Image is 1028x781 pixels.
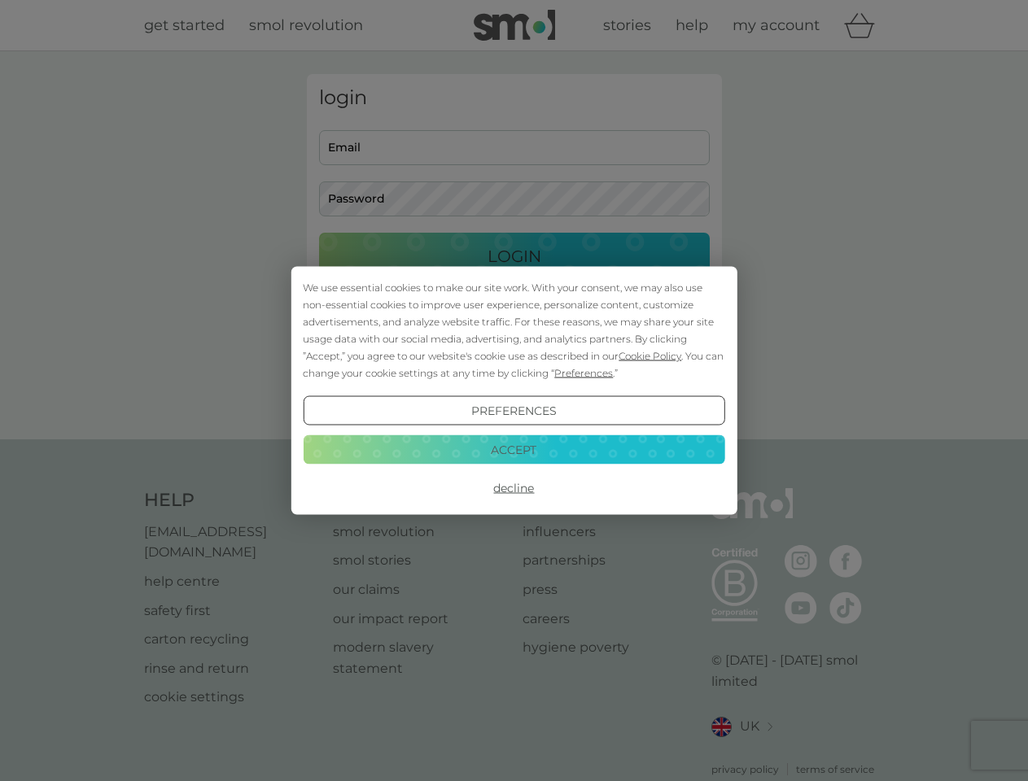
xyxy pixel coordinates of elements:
[291,267,737,515] div: Cookie Consent Prompt
[619,350,681,362] span: Cookie Policy
[554,367,613,379] span: Preferences
[303,434,724,464] button: Accept
[303,279,724,382] div: We use essential cookies to make our site work. With your consent, we may also use non-essential ...
[303,396,724,425] button: Preferences
[303,473,724,503] button: Decline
